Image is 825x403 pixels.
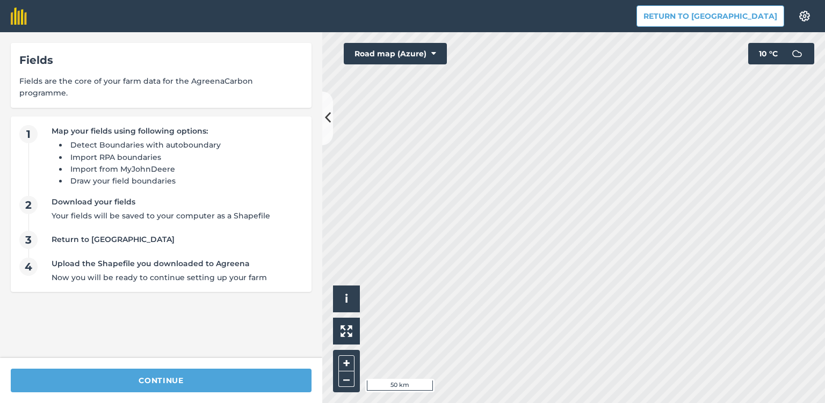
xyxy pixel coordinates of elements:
[19,196,38,214] span: 2
[19,75,303,99] span: Fields are the core of your farm data for the AgreenaCarbon programme.
[341,325,352,337] img: Four arrows, one pointing top left, one top right, one bottom right and the last bottom left
[52,210,298,222] div: Your fields will be saved to your computer as a Shapefile
[798,11,811,21] img: A cog icon
[19,52,303,69] div: Fields
[52,196,298,208] div: Download your fields
[759,43,778,64] span: 10 ° C
[52,272,298,283] div: Now you will be ready to continue setting up your farm
[11,369,312,392] button: continue
[333,285,360,312] button: i
[52,125,298,137] div: Map your fields using following options:
[68,139,298,151] li: Detect Boundaries with autoboundary
[19,231,38,249] span: 3
[338,355,354,371] button: +
[748,43,814,64] button: 10 °C
[68,175,298,187] li: Draw your field boundaries
[11,8,27,25] img: fieldmargin Logo
[52,233,298,245] div: Return to [GEOGRAPHIC_DATA]
[19,125,38,143] span: 1
[52,258,298,269] div: Upload the Shapefile you downloaded to Agreena
[345,292,348,305] span: i
[344,43,447,64] button: Road map (Azure)
[19,258,38,276] span: 4
[68,163,298,175] li: Import from MyJohnDeere
[636,5,784,27] button: Return to [GEOGRAPHIC_DATA]
[338,371,354,387] button: –
[68,151,298,163] li: Import RPA boundaries
[786,43,808,64] img: svg+xml;base64,PD94bWwgdmVyc2lvbj0iMS4wIiBlbmNvZGluZz0idXRmLTgiPz4KPCEtLSBHZW5lcmF0b3I6IEFkb2JlIE...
